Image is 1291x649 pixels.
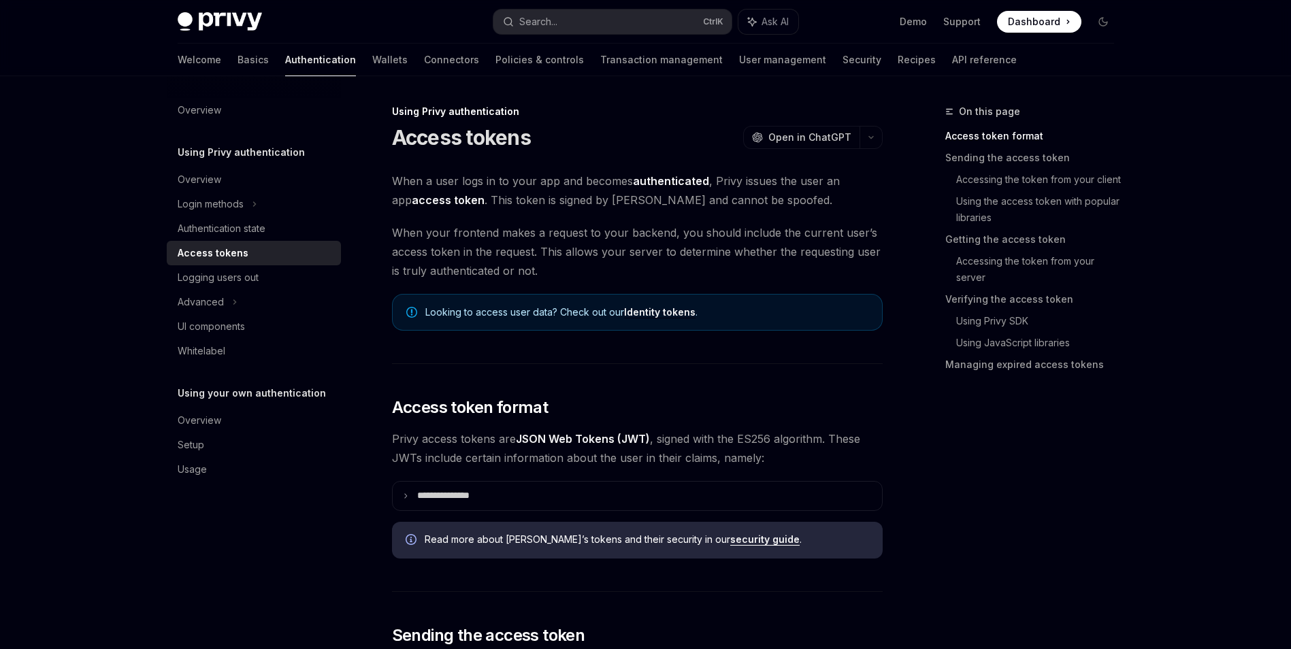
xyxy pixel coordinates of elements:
[703,16,723,27] span: Ctrl K
[178,294,224,310] div: Advanced
[285,44,356,76] a: Authentication
[178,461,207,478] div: Usage
[392,125,531,150] h1: Access tokens
[178,245,248,261] div: Access tokens
[178,171,221,188] div: Overview
[519,14,557,30] div: Search...
[392,429,883,467] span: Privy access tokens are , signed with the ES256 algorithm. These JWTs include certain information...
[945,354,1125,376] a: Managing expired access tokens
[178,412,221,429] div: Overview
[900,15,927,29] a: Demo
[392,625,585,646] span: Sending the access token
[730,533,800,546] a: security guide
[178,437,204,453] div: Setup
[425,533,869,546] span: Read more about [PERSON_NAME]’s tokens and their security in our .
[739,44,826,76] a: User management
[167,433,341,457] a: Setup
[633,174,709,188] strong: authenticated
[768,131,851,144] span: Open in ChatGPT
[372,44,408,76] a: Wallets
[406,534,419,548] svg: Info
[178,12,262,31] img: dark logo
[738,10,798,34] button: Ask AI
[762,15,789,29] span: Ask AI
[493,10,732,34] button: Search...CtrlK
[178,269,259,286] div: Logging users out
[495,44,584,76] a: Policies & controls
[424,44,479,76] a: Connectors
[178,196,244,212] div: Login methods
[600,44,723,76] a: Transaction management
[945,125,1125,147] a: Access token format
[178,220,265,237] div: Authentication state
[956,190,1125,229] a: Using the access token with popular libraries
[178,385,326,401] h5: Using your own authentication
[997,11,1081,33] a: Dashboard
[167,167,341,192] a: Overview
[167,457,341,482] a: Usage
[178,318,245,335] div: UI components
[956,169,1125,190] a: Accessing the token from your client
[956,250,1125,288] a: Accessing the token from your server
[412,193,485,207] strong: access token
[624,306,696,318] a: Identity tokens
[178,44,221,76] a: Welcome
[1008,15,1060,29] span: Dashboard
[898,44,936,76] a: Recipes
[1092,11,1114,33] button: Toggle dark mode
[238,44,269,76] a: Basics
[167,265,341,290] a: Logging users out
[392,223,883,280] span: When your frontend makes a request to your backend, you should include the current user’s access ...
[516,432,650,446] a: JSON Web Tokens (JWT)
[178,144,305,161] h5: Using Privy authentication
[392,397,549,418] span: Access token format
[178,343,225,359] div: Whitelabel
[178,102,221,118] div: Overview
[945,288,1125,310] a: Verifying the access token
[956,332,1125,354] a: Using JavaScript libraries
[167,408,341,433] a: Overview
[392,105,883,118] div: Using Privy authentication
[945,229,1125,250] a: Getting the access token
[943,15,981,29] a: Support
[392,171,883,210] span: When a user logs in to your app and becomes , Privy issues the user an app . This token is signed...
[406,307,417,318] svg: Note
[959,103,1020,120] span: On this page
[167,98,341,122] a: Overview
[167,314,341,339] a: UI components
[167,216,341,241] a: Authentication state
[945,147,1125,169] a: Sending the access token
[843,44,881,76] a: Security
[167,339,341,363] a: Whitelabel
[743,126,860,149] button: Open in ChatGPT
[956,310,1125,332] a: Using Privy SDK
[952,44,1017,76] a: API reference
[425,305,868,319] span: Looking to access user data? Check out our .
[167,241,341,265] a: Access tokens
